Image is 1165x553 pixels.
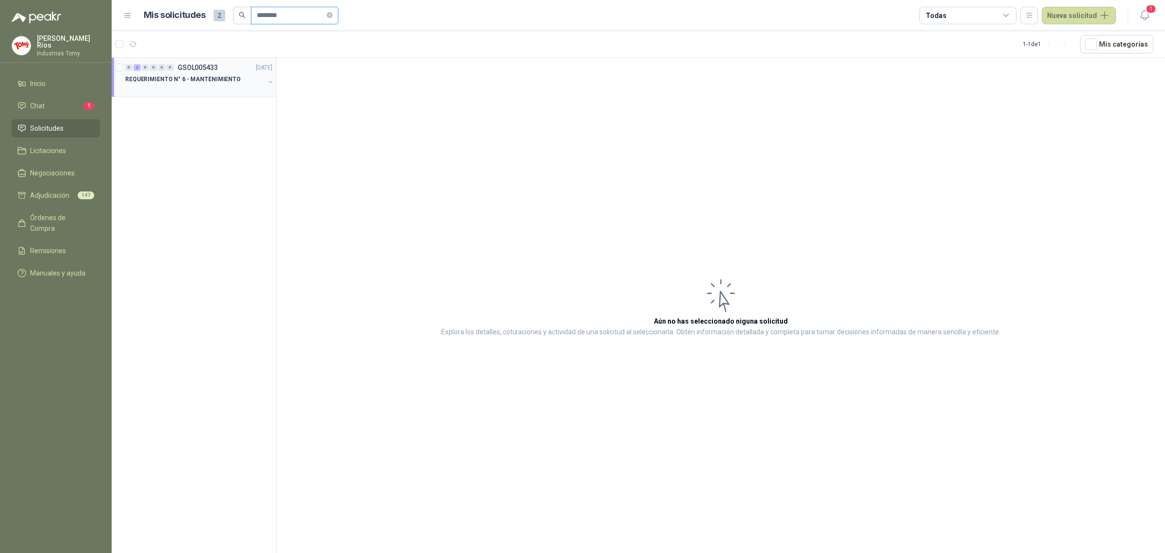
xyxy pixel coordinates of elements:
h3: Aún no has seleccionado niguna solicitud [654,316,788,327]
span: Órdenes de Compra [30,212,91,234]
a: Órdenes de Compra [12,208,100,238]
div: Todas [926,10,946,21]
div: 2 [133,64,141,71]
span: 2 [214,10,225,21]
span: 1 [1146,4,1156,14]
a: Manuales y ayuda [12,264,100,282]
span: close-circle [327,11,333,20]
span: Adjudicación [30,190,69,201]
span: search [239,12,246,18]
button: Mís categorías [1080,35,1153,53]
div: 0 [158,64,166,71]
p: REQUERIMIENTO N° 6 - MANTENIMIENTO [125,75,241,84]
p: Industrias Tomy [37,51,100,56]
img: Logo peakr [12,12,61,23]
span: 147 [78,191,94,199]
img: Company Logo [12,36,31,55]
p: [PERSON_NAME] Ríos [37,35,100,49]
span: Negociaciones [30,168,75,178]
div: 0 [166,64,174,71]
span: Inicio [30,78,46,89]
p: [DATE] [256,63,272,72]
div: 0 [125,64,133,71]
h1: Mis solicitudes [144,8,206,22]
a: Remisiones [12,242,100,260]
a: 0 2 0 0 0 0 GSOL005433[DATE] REQUERIMIENTO N° 6 - MANTENIMIENTO [125,62,274,93]
p: GSOL005433 [178,64,218,71]
a: Licitaciones [12,141,100,160]
div: 0 [142,64,149,71]
p: Explora los detalles, cotizaciones y actividad de una solicitud al seleccionarla. Obtén informaci... [441,327,1000,338]
button: 1 [1136,7,1153,24]
span: Licitaciones [30,145,66,156]
span: close-circle [327,12,333,18]
a: Solicitudes [12,119,100,138]
div: 1 - 1 de 1 [1023,36,1072,52]
span: Manuales y ayuda [30,268,85,278]
span: Chat [30,101,45,111]
a: Inicio [12,74,100,93]
button: Nueva solicitud [1042,7,1116,24]
div: 0 [150,64,157,71]
span: Solicitudes [30,123,64,134]
a: Adjudicación147 [12,186,100,205]
span: Remisiones [30,245,66,256]
a: Chat1 [12,97,100,115]
span: 1 [83,102,94,110]
a: Negociaciones [12,164,100,182]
